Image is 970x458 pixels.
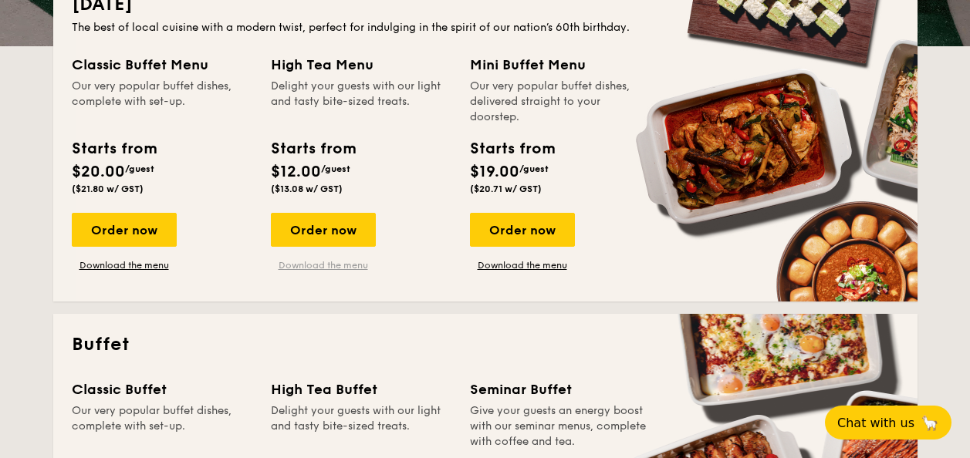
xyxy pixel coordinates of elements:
[72,213,177,247] div: Order now
[72,184,144,194] span: ($21.80 w/ GST)
[519,163,549,174] span: /guest
[470,54,651,76] div: Mini Buffet Menu
[825,406,951,439] button: Chat with us🦙
[271,79,451,125] div: Delight your guests with our light and tasty bite-sized treats.
[470,79,651,125] div: Our very popular buffet dishes, delivered straight to your doorstep.
[72,137,156,160] div: Starts from
[271,184,343,194] span: ($13.08 w/ GST)
[470,184,542,194] span: ($20.71 w/ GST)
[72,403,252,450] div: Our very popular buffet dishes, complete with set-up.
[271,259,376,271] a: Download the menu
[921,414,939,432] span: 🦙
[125,163,154,174] span: /guest
[470,403,651,450] div: Give your guests an energy boost with our seminar menus, complete with coffee and tea.
[271,213,376,247] div: Order now
[837,416,914,430] span: Chat with us
[72,163,125,181] span: $20.00
[72,379,252,400] div: Classic Buffet
[470,259,575,271] a: Download the menu
[321,163,350,174] span: /guest
[72,54,252,76] div: Classic Buffet Menu
[470,213,575,247] div: Order now
[271,379,451,400] div: High Tea Buffet
[470,163,519,181] span: $19.00
[271,54,451,76] div: High Tea Menu
[72,332,899,357] h2: Buffet
[271,137,355,160] div: Starts from
[470,379,651,400] div: Seminar Buffet
[271,163,321,181] span: $12.00
[72,259,177,271] a: Download the menu
[72,20,899,35] div: The best of local cuisine with a modern twist, perfect for indulging in the spirit of our nation’...
[470,137,554,160] div: Starts from
[271,403,451,450] div: Delight your guests with our light and tasty bite-sized treats.
[72,79,252,125] div: Our very popular buffet dishes, complete with set-up.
